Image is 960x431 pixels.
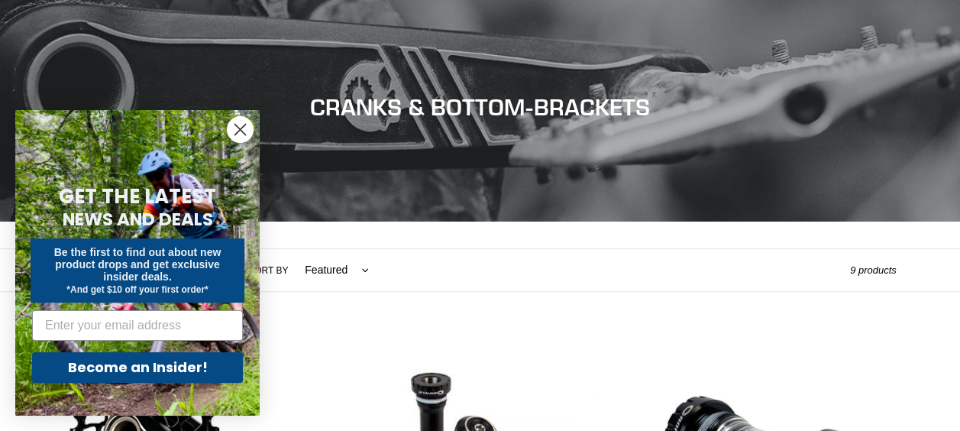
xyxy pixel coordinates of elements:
input: Enter your email address [32,310,243,341]
span: 9 products [850,264,897,276]
span: CRANKS & BOTTOM-BRACKETS [310,93,650,121]
span: GET THE LATEST [59,183,216,210]
span: NEWS AND DEALS [63,207,213,232]
button: Become an Insider! [32,352,243,383]
button: Close dialog [227,116,254,143]
span: *And get $10 off your first order* [66,284,208,295]
span: Be the first to find out about new product drops and get exclusive insider deals. [54,246,221,283]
